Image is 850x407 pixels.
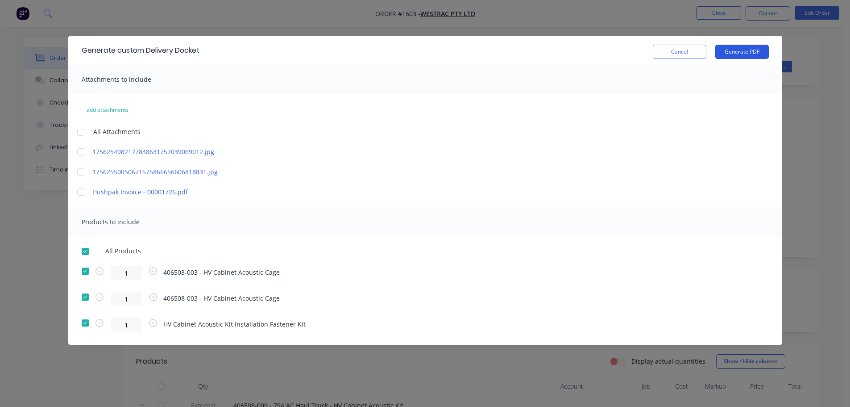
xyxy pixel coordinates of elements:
button: add attachments [77,103,138,117]
span: 406508-003 - HV Cabinet Acoustic Cage [163,268,280,277]
a: 1756254982177848631757039069012.jpg [92,147,249,156]
span: All Attachments [93,127,141,136]
span: All Products [105,246,147,256]
button: Cancel [653,45,706,59]
span: HV Cabinet Acoustic Kit Installation Fastener Kit [163,319,306,329]
a: Hushpak Invoice - 00001726.pdf [92,187,249,197]
span: 406508-003 - HV Cabinet Acoustic Cage [163,294,280,303]
a: 17562550050671575866656606818831.jpg [92,167,249,176]
span: Products to include [82,218,140,226]
button: Generate PDF [715,45,769,59]
span: Attachments to include [82,75,151,84]
div: Generate custom Delivery Docket [82,45,199,56]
